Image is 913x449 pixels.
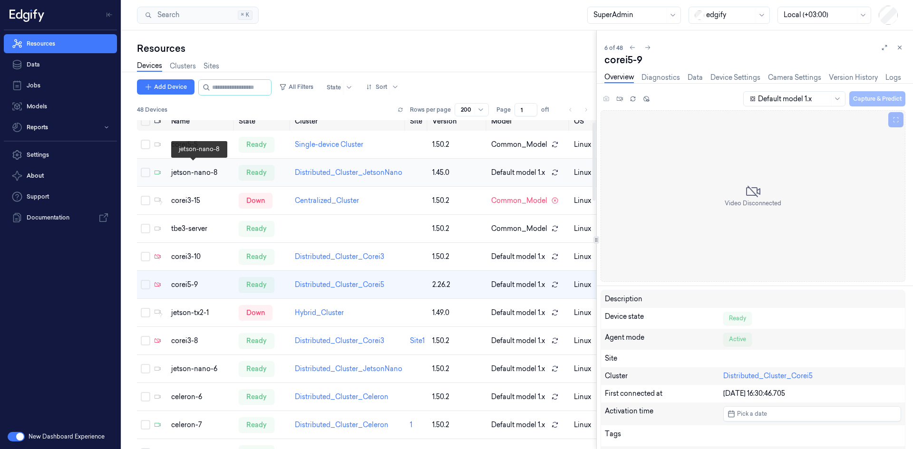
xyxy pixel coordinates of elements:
[432,252,484,262] div: 1.50.2
[574,392,605,402] p: linux
[605,429,723,442] div: Tags
[171,280,231,290] div: corei5-9
[723,372,813,380] a: Distributed_Cluster_Corei5
[239,277,274,292] div: ready
[432,196,484,206] div: 1.50.2
[239,305,272,320] div: down
[574,280,605,290] p: linux
[4,166,117,185] button: About
[605,353,901,363] div: Site
[239,165,274,180] div: ready
[723,333,752,346] div: Active
[574,364,605,374] p: linux
[141,364,150,373] button: Select row
[154,10,179,20] span: Search
[4,145,117,164] a: Settings
[885,73,901,83] a: Logs
[432,336,484,346] div: 1.50.2
[239,221,274,236] div: ready
[239,193,272,208] div: down
[487,112,570,131] th: Model
[723,389,901,399] div: [DATE] 16:30:46.705
[604,72,634,83] a: Overview
[432,392,484,402] div: 1.50.2
[605,294,723,304] div: Description
[141,252,150,261] button: Select row
[768,73,821,83] a: Camera Settings
[4,118,117,137] button: Reports
[141,196,150,205] button: Select row
[171,308,231,318] div: jetson-tx2-1
[295,196,359,205] a: Centralized_Cluster
[574,140,605,150] p: linux
[710,73,760,83] a: Device Settings
[171,252,231,262] div: corei3-10
[541,105,556,114] span: of 1
[432,364,484,374] div: 1.50.2
[723,312,752,325] div: Ready
[239,389,274,404] div: ready
[641,73,680,83] a: Diagnostics
[102,7,117,22] button: Toggle Navigation
[137,105,167,114] span: 48 Devices
[605,371,723,381] div: Cluster
[574,420,605,430] p: linux
[295,280,384,289] a: Distributed_Cluster_Corei5
[295,168,402,177] a: Distributed_Cluster_JetsonNano
[491,308,545,318] span: Default model 1.x
[406,112,428,131] th: Site
[4,187,117,206] a: Support
[410,420,412,429] a: 1
[605,333,723,346] div: Agent mode
[171,420,231,430] div: celeron-7
[491,252,545,262] span: Default model 1.x
[491,224,547,234] span: Common_Model
[574,308,605,318] p: linux
[141,224,150,233] button: Select row
[171,140,231,150] div: corei5-5
[295,364,402,373] a: Distributed_Cluster_JetsonNano
[239,333,274,348] div: ready
[4,34,117,53] a: Resources
[295,420,389,429] a: Distributed_Cluster_Celeron
[574,196,605,206] p: linux
[574,336,605,346] p: linux
[275,79,317,95] button: All Filters
[141,280,150,289] button: Select row
[570,112,609,131] th: OS
[295,308,344,317] a: Hybrid_Cluster
[491,196,547,206] span: Common_Model
[605,389,723,399] div: First connected at
[410,105,451,114] p: Rows per page
[432,224,484,234] div: 1.50.2
[141,116,150,126] button: Select all
[137,7,259,24] button: Search⌘K
[239,137,274,152] div: ready
[432,308,484,318] div: 1.49.0
[491,140,547,150] span: Common_Model
[141,308,150,317] button: Select row
[295,392,389,401] a: Distributed_Cluster_Celeron
[491,392,545,402] span: Default model 1.x
[4,76,117,95] a: Jobs
[167,112,235,131] th: Name
[171,392,231,402] div: celeron-6
[170,61,196,71] a: Clusters
[688,73,703,83] a: Data
[295,140,363,149] a: Single-device Cluster
[141,168,150,177] button: Select row
[725,199,781,208] span: Video Disconnected
[491,420,545,430] span: Default model 1.x
[141,392,150,401] button: Select row
[137,42,596,55] div: Resources
[432,280,484,290] div: 2.26.2
[291,112,406,131] th: Cluster
[432,420,484,430] div: 1.50.2
[604,53,905,67] div: corei5-9
[410,336,425,345] a: Site1
[239,249,274,264] div: ready
[432,140,484,150] div: 1.50.2
[428,112,487,131] th: Version
[171,168,231,178] div: jetson-nano-8
[141,420,150,430] button: Select row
